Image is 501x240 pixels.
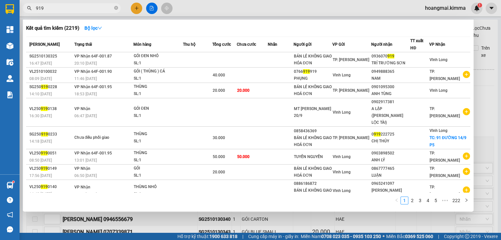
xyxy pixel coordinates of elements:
div: SL: 1 [134,157,183,164]
span: ••• [440,197,450,204]
span: Vĩnh Long [430,128,448,133]
span: plus-circle [463,108,470,115]
div: TUYẾN NGUYỄN [294,153,332,160]
span: 20.000 [213,170,225,174]
span: plus-circle [463,152,470,160]
button: left [393,197,401,204]
span: [PERSON_NAME] [29,42,60,47]
div: SL: 1 [134,90,183,98]
div: VL250 0051 [29,150,72,157]
span: Vĩnh Long [333,73,351,77]
span: 40.000 [213,73,225,77]
span: TC: 91 ĐƯỜNG 14/9 P5 [430,136,467,147]
div: GÓI [134,165,183,172]
span: 06:45 [DATE] [74,192,97,197]
div: SL: 1 [134,138,183,145]
div: GÓI ĐEN NHỎ [134,53,183,60]
span: Người gửi [294,42,311,47]
span: 14:10 [DATE] [29,92,52,96]
a: 2 [409,197,416,204]
span: 14:18 [DATE] [29,139,52,144]
div: VL250 0138 [29,105,72,112]
div: A LẬP ([PERSON_NAME] LỘC TÀI) [372,105,410,126]
div: [PERSON_NAME] TRẢ VỀ SG [372,187,410,201]
div: THÙNG [134,131,183,138]
span: 13:01 [DATE] [74,158,97,163]
span: 50.000 [237,154,250,159]
div: 0965241097 [372,180,410,187]
span: 919 [374,132,381,136]
div: BÁN LẺ KHÔNG GIAO HOÁ ĐƠN [294,135,332,148]
div: 0902917381 [372,99,410,105]
li: Next 5 Pages [440,197,450,204]
div: NAM [372,75,410,82]
span: 50.000 [213,154,225,159]
span: close-circle [114,5,118,11]
span: left [395,198,399,202]
span: 919 [41,151,48,155]
span: Trạng thái [74,42,92,47]
span: question-circle [7,197,13,203]
div: 0867777465 [372,165,410,172]
div: ANH LÝ [372,157,410,164]
span: VP Nhận 64F-001.90 [74,69,112,74]
a: 4 [424,197,432,204]
span: Chưa cước [237,42,256,47]
li: 4 [424,197,432,204]
span: 17:56 [DATE] [29,173,52,178]
span: message [7,226,13,232]
span: Vĩnh Long [333,170,351,174]
span: 20:10 [DATE] [74,61,97,66]
span: plus-circle [463,71,470,78]
span: 16:43 [DATE] [29,192,52,196]
span: Vĩnh Long [430,57,448,62]
img: warehouse-icon [7,59,13,66]
div: VL250 0140 [29,184,72,190]
span: 919 [41,166,48,171]
span: 20.000 [237,88,250,93]
div: THÙNG [134,150,183,157]
span: Thu hộ [183,42,195,47]
span: TP. [PERSON_NAME] [430,151,460,163]
div: 0949888365 [372,68,410,75]
img: warehouse-icon [7,75,13,82]
span: TT xuất HĐ [410,39,423,50]
span: VP Gửi [332,42,345,47]
span: 08:50 [DATE] [29,158,52,163]
div: THÙNG [134,83,183,90]
a: 3 [417,197,424,204]
div: ANH TÙNG [372,90,410,97]
div: SG250 0228 [29,84,72,90]
span: Vĩnh Long [333,154,351,159]
div: 0886186872 [294,180,332,187]
span: 11:46 [DATE] [74,76,97,81]
div: 0766 919 [294,68,332,75]
span: 16:30 [DATE] [29,114,52,118]
span: 919 [41,106,48,111]
div: BÁN LẺ KHÔNG GIAO HOÁ ĐƠN [294,165,332,179]
div: BÁN LẺ KHÔNG GIAO HÓA ĐƠN [294,53,332,67]
span: Tổng cước [212,42,231,47]
span: Vĩnh Long [333,110,351,115]
li: Previous Page [393,197,401,204]
div: SG2510130325 [29,53,72,60]
strong: Bộ lọc [84,25,102,31]
span: TP. [PERSON_NAME] [333,57,369,62]
div: 0903898502 [372,150,410,157]
span: 18:53 [DATE] [74,92,97,96]
span: TP. [PERSON_NAME] [333,136,369,140]
div: VL2510100032 [29,68,72,75]
span: VP Nhận [74,185,90,189]
span: TP. [PERSON_NAME] [430,166,460,178]
span: 919 [387,54,394,58]
span: VP Nhận [429,42,445,47]
span: 16:47 [DATE] [29,61,52,66]
span: 20.000 [213,88,225,93]
div: Chưa điều phối giao [74,134,123,141]
span: search [27,6,32,10]
li: 222 [450,197,463,204]
div: SL: 1 [134,172,183,179]
span: 08:09 [DATE] [29,76,52,81]
div: GÓI ĐEN [134,105,183,112]
span: Người nhận [371,42,392,47]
